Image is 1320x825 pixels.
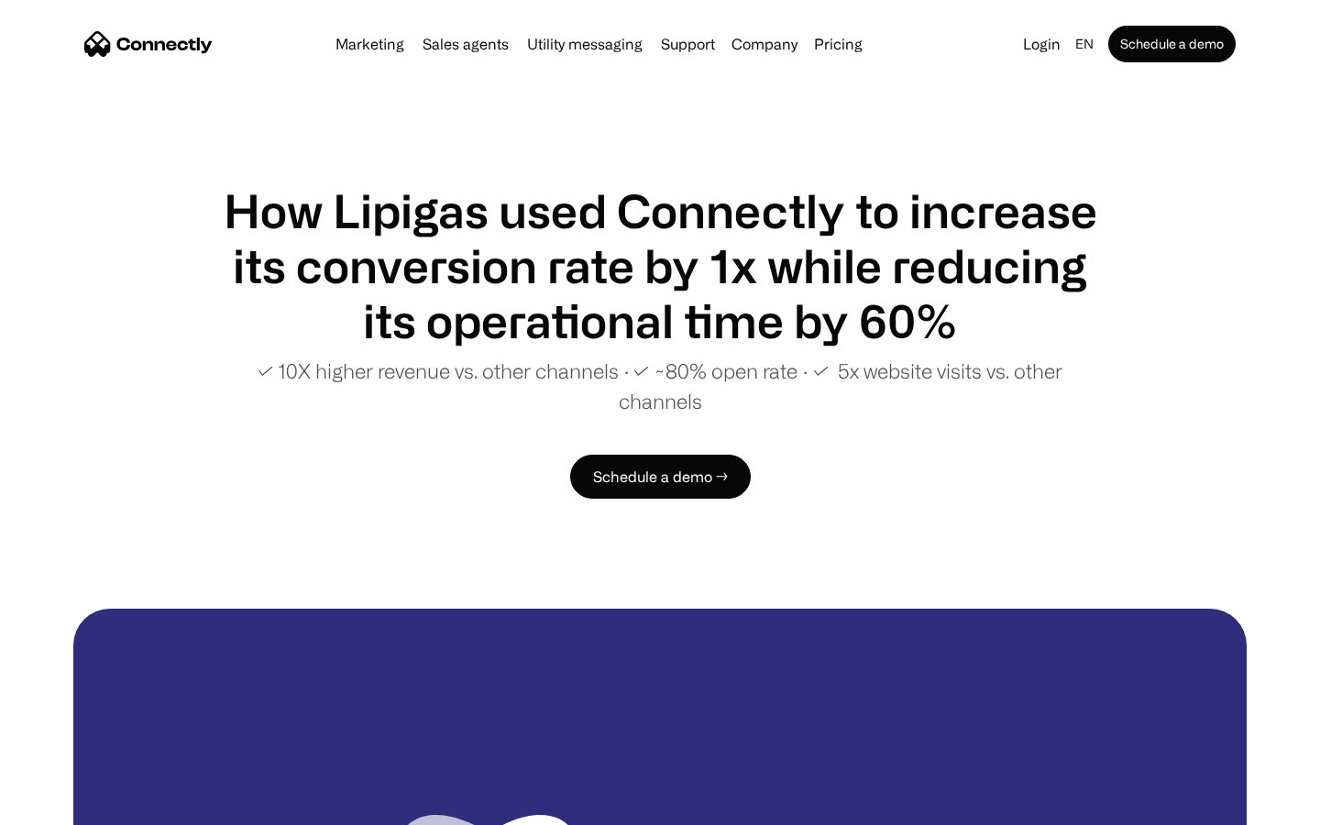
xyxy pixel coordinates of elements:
a: Schedule a demo → [570,455,751,499]
a: Sales agents [415,37,516,51]
a: Schedule a demo [1108,26,1236,62]
a: Support [654,37,722,51]
aside: Language selected: English [18,791,110,819]
p: ✓ 10X higher revenue vs. other channels ∙ ✓ ~80% open rate ∙ ✓ 5x website visits vs. other channels [220,356,1100,416]
ul: Language list [37,793,110,819]
div: en [1075,31,1094,57]
a: Marketing [328,37,412,51]
h1: How Lipigas used Connectly to increase its conversion rate by 1x while reducing its operational t... [220,183,1100,348]
a: Pricing [807,37,870,51]
div: Company [731,31,797,57]
a: Utility messaging [520,37,650,51]
a: Login [1016,31,1068,57]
